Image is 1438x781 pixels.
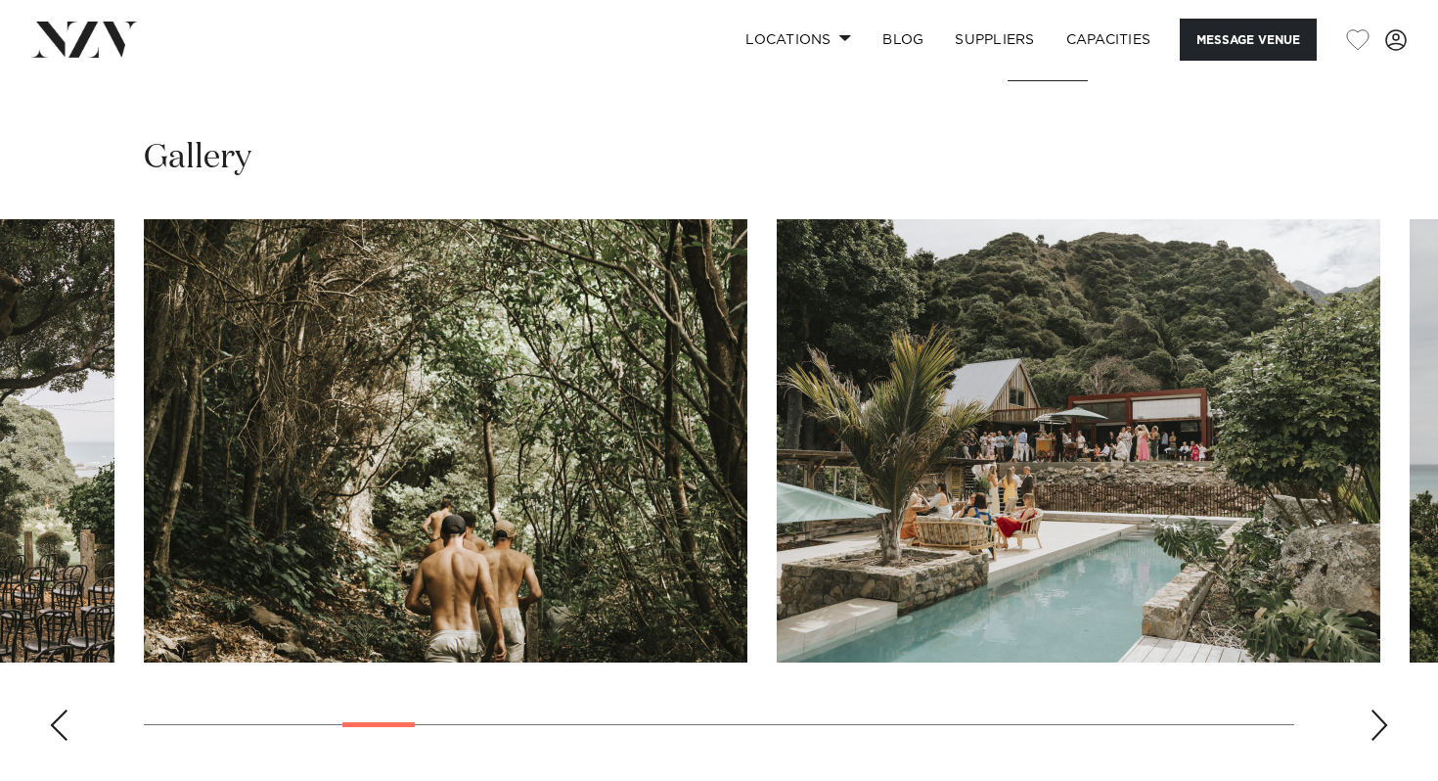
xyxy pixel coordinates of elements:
[31,22,138,57] img: nzv-logo.png
[144,219,747,663] swiper-slide: 6 / 29
[939,19,1050,61] a: SUPPLIERS
[730,19,867,61] a: Locations
[1051,19,1167,61] a: Capacities
[1180,19,1317,61] button: Message Venue
[867,19,939,61] a: BLOG
[144,136,251,180] h2: Gallery
[777,219,1380,663] swiper-slide: 7 / 29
